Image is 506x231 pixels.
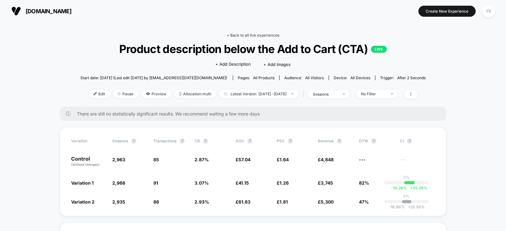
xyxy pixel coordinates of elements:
[277,157,289,162] span: £
[112,180,125,186] span: 2,968
[318,157,334,162] span: £
[112,139,128,143] span: Sessions
[247,139,252,144] button: ?
[318,180,333,186] span: £
[113,90,138,98] span: Pause
[403,194,410,198] p: 0%
[391,186,407,190] span: -10.28 %
[359,157,366,162] span: ---
[288,139,293,144] button: ?
[77,111,434,116] span: There are still no statistically significant results. We recommend waiting a few more days
[313,92,338,97] div: sessions
[118,92,121,95] img: end
[359,139,394,144] span: OTW
[180,139,185,144] button: ?
[194,199,209,204] span: 2.93 %
[153,180,158,186] span: 91
[238,199,250,204] span: 61.63
[389,204,405,209] span: -19.86 %
[380,75,426,80] div: Trigger:
[359,180,369,186] span: 82%
[238,157,250,162] span: 57.04
[253,75,275,80] span: all products
[9,6,73,16] button: [DOMAIN_NAME]
[174,90,216,98] span: Allocation: multi
[112,199,125,204] span: 2,935
[89,90,110,98] span: Edit
[280,180,289,186] span: 1.26
[400,158,435,167] span: ---
[277,139,285,143] span: PSV
[26,8,71,15] span: [DOMAIN_NAME]
[407,186,427,190] span: 35.29 %
[153,139,176,143] span: Transactions
[359,199,369,204] span: 47%
[71,156,106,167] p: Control
[305,75,324,80] span: All Visitors
[480,5,497,18] button: YK
[337,139,342,144] button: ?
[321,157,334,162] span: 4,848
[71,180,94,186] span: Variation 1
[227,33,279,38] a: < Back to all live experiences
[400,139,435,144] span: CI
[219,90,298,98] span: Latest Version: [DATE] - [DATE]
[407,139,412,144] button: ?
[329,75,375,80] span: Device:
[194,180,209,186] span: 3.07 %
[397,75,426,80] span: After 2 Seconds
[263,62,291,67] span: + Add Images
[405,204,425,209] span: 22.53 %
[141,90,171,98] span: Preview
[321,180,333,186] span: 3,745
[410,186,413,190] span: +
[406,180,407,184] p: |
[236,157,250,162] span: £
[71,163,100,166] span: (without changes)
[153,157,159,162] span: 85
[80,75,227,80] span: Start date: [DATE] (Last edit [DATE] by [EMAIL_ADDRESS][DATE][DOMAIN_NAME])
[194,157,209,162] span: 2.87 %
[236,180,249,186] span: £
[238,180,249,186] span: 41.15
[291,93,293,94] img: end
[179,92,182,96] img: rebalance
[371,139,376,144] button: ?
[391,93,393,94] img: end
[277,199,288,204] span: £
[343,93,345,95] img: end
[112,157,125,162] span: 2,963
[277,180,289,186] span: £
[215,61,251,68] span: + Add Description
[318,199,334,204] span: £
[482,5,495,17] div: YK
[236,199,250,204] span: £
[408,204,410,209] span: +
[71,139,106,144] span: Variation
[236,139,244,143] span: AOV
[361,92,386,96] div: No Filter
[153,199,159,204] span: 86
[71,199,95,204] span: Variation 2
[280,199,288,204] span: 1.81
[280,157,289,162] span: 1.64
[203,139,208,144] button: ?
[321,199,334,204] span: 5,300
[350,75,370,80] span: all devices
[131,139,136,144] button: ?
[238,75,275,80] div: Pages:
[301,90,308,99] span: |
[98,42,408,56] span: Product description below the Add to Cart (CTA)
[406,198,407,203] p: |
[194,139,200,143] span: CR
[11,6,21,16] img: Visually logo
[403,175,410,180] p: 0%
[318,139,334,143] span: Revenue
[284,75,324,80] div: Audience:
[94,92,97,95] img: edit
[371,46,387,53] p: LIVE
[418,6,476,17] button: Create New Experience
[224,92,227,95] img: calendar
